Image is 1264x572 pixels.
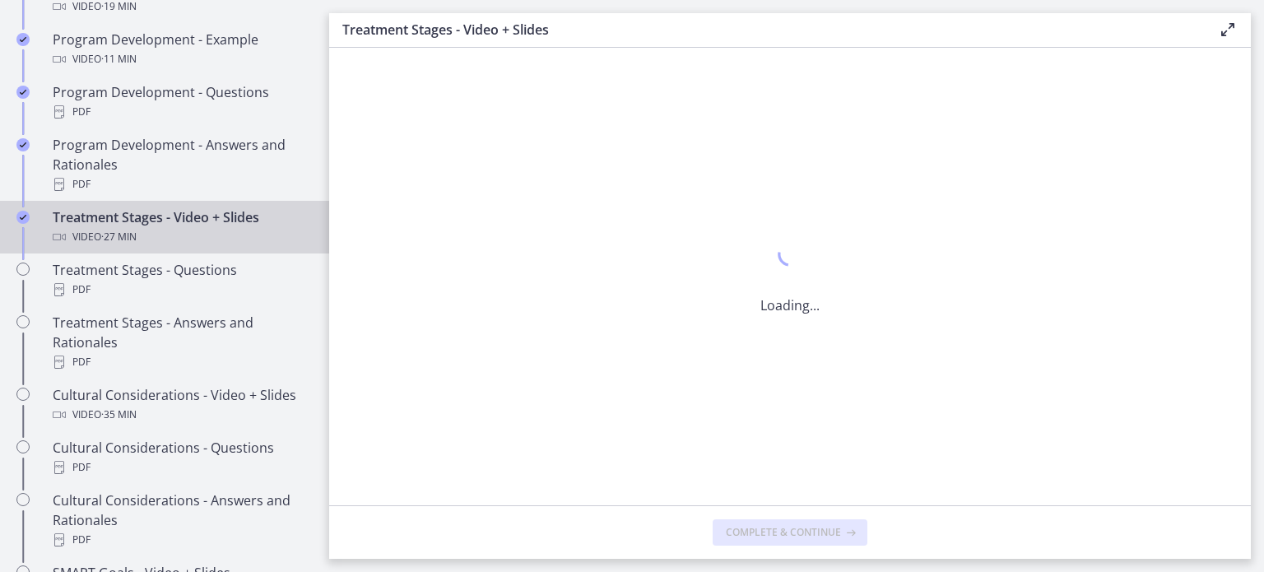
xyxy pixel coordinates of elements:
[760,238,820,276] div: 1
[53,260,309,300] div: Treatment Stages - Questions
[16,86,30,99] i: Completed
[53,280,309,300] div: PDF
[101,227,137,247] span: · 27 min
[760,295,820,315] p: Loading...
[53,491,309,550] div: Cultural Considerations - Answers and Rationales
[53,313,309,372] div: Treatment Stages - Answers and Rationales
[53,82,309,122] div: Program Development - Questions
[53,49,309,69] div: Video
[713,519,867,546] button: Complete & continue
[53,458,309,477] div: PDF
[342,20,1192,40] h3: Treatment Stages - Video + Slides
[53,385,309,425] div: Cultural Considerations - Video + Slides
[53,207,309,247] div: Treatment Stages - Video + Slides
[101,405,137,425] span: · 35 min
[53,352,309,372] div: PDF
[16,33,30,46] i: Completed
[16,138,30,151] i: Completed
[53,227,309,247] div: Video
[53,135,309,194] div: Program Development - Answers and Rationales
[101,49,137,69] span: · 11 min
[53,30,309,69] div: Program Development - Example
[16,211,30,224] i: Completed
[53,530,309,550] div: PDF
[726,526,841,539] span: Complete & continue
[53,102,309,122] div: PDF
[53,438,309,477] div: Cultural Considerations - Questions
[53,405,309,425] div: Video
[53,174,309,194] div: PDF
